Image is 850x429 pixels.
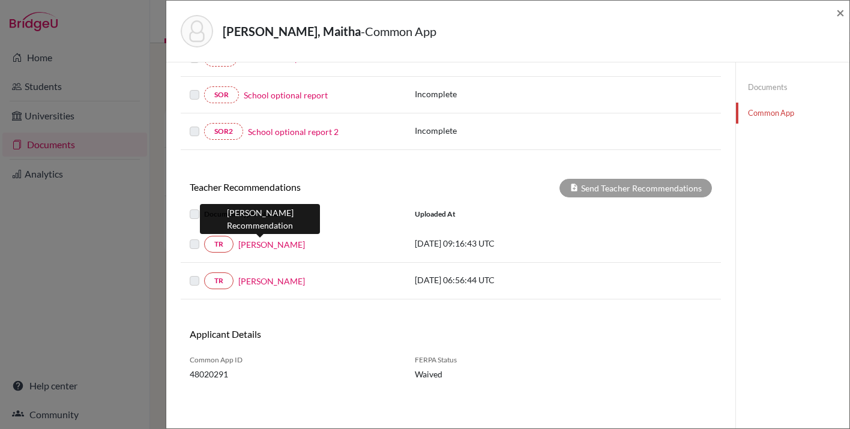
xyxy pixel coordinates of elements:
[736,77,849,98] a: Documents
[415,237,577,250] p: [DATE] 09:16:43 UTC
[736,103,849,124] a: Common App
[406,207,586,221] div: Uploaded at
[204,236,234,253] a: TR
[190,368,397,380] span: 48020291
[248,125,339,138] a: School optional report 2
[836,4,845,21] span: ×
[559,179,712,197] div: Send Teacher Recommendations
[415,124,538,137] p: Incomplete
[190,328,442,340] h6: Applicant Details
[190,355,397,365] span: Common App ID
[204,272,234,289] a: TR
[238,238,305,251] a: [PERSON_NAME]
[204,123,243,140] a: SOR2
[238,275,305,287] a: [PERSON_NAME]
[415,355,532,365] span: FERPA Status
[415,274,577,286] p: [DATE] 06:56:44 UTC
[200,204,320,234] div: [PERSON_NAME] Recommendation
[836,5,845,20] button: Close
[415,88,538,100] p: Incomplete
[181,207,406,221] div: Document Type / Name
[244,89,328,101] a: School optional report
[181,181,451,193] h6: Teacher Recommendations
[204,86,239,103] a: SOR
[415,368,532,380] span: Waived
[223,24,361,38] strong: [PERSON_NAME], Maitha
[361,24,436,38] span: - Common App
